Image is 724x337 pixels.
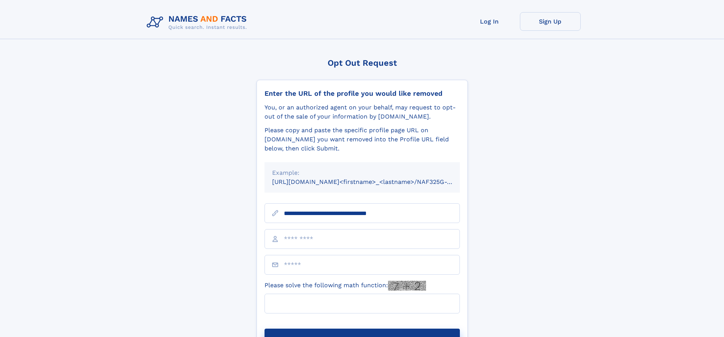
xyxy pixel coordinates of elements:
label: Please solve the following math function: [265,281,426,291]
div: You, or an authorized agent on your behalf, may request to opt-out of the sale of your informatio... [265,103,460,121]
small: [URL][DOMAIN_NAME]<firstname>_<lastname>/NAF325G-xxxxxxxx [272,178,474,185]
div: Opt Out Request [257,58,468,68]
img: Logo Names and Facts [144,12,253,33]
div: Please copy and paste the specific profile page URL on [DOMAIN_NAME] you want removed into the Pr... [265,126,460,153]
a: Sign Up [520,12,581,31]
div: Example: [272,168,452,177]
div: Enter the URL of the profile you would like removed [265,89,460,98]
a: Log In [459,12,520,31]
